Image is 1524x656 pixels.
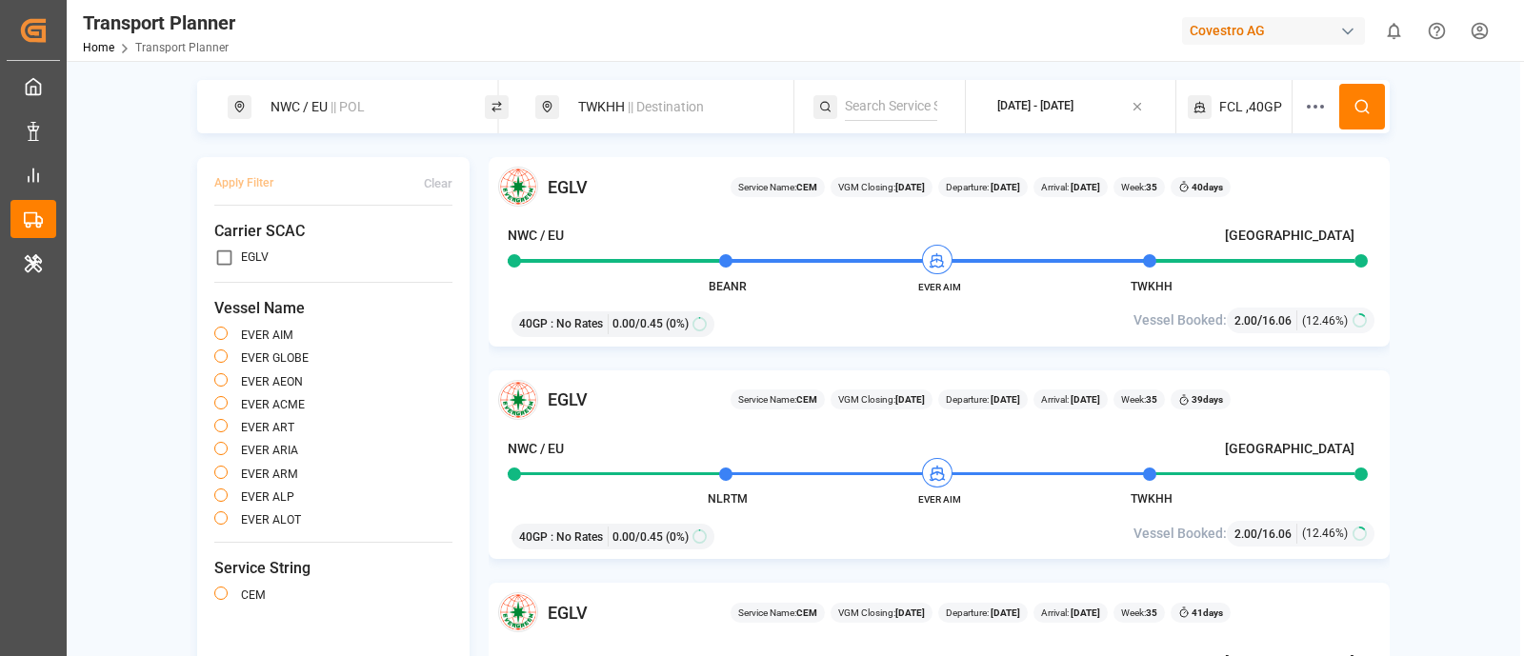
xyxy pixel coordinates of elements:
span: (12.46%) [1302,312,1348,329]
img: Carrier [498,592,538,632]
span: 0.00 / 0.45 [612,315,663,332]
span: TWKHH [1131,492,1173,506]
span: 2.00 [1234,527,1257,541]
span: (12.46%) [1302,525,1348,542]
label: EVER AIM [241,329,293,341]
b: 35 [1146,607,1157,618]
label: EVER AEON [241,376,303,388]
div: / [1234,310,1297,330]
span: VGM Closing: [838,606,925,620]
b: [DATE] [1069,182,1100,192]
span: Departure: [946,180,1020,194]
span: Service String [214,557,452,580]
span: Service Name: [738,392,817,407]
label: EVER ALP [241,491,294,503]
b: CEM [796,182,817,192]
span: 40GP [519,315,548,332]
span: (0%) [666,528,689,546]
a: Home [83,41,114,54]
div: NWC / EU [259,89,465,125]
label: EGLV [241,251,269,263]
span: EGLV [548,600,588,626]
span: 2.00 [1234,314,1257,328]
span: EGLV [548,174,588,200]
div: Covestro AG [1182,17,1365,45]
label: EVER ART [241,422,294,433]
span: : No Rates [551,528,603,546]
button: show 0 new notifications [1373,10,1415,52]
span: 0.00 / 0.45 [612,528,663,546]
span: 40GP [519,528,548,546]
b: 41 days [1192,607,1223,618]
b: [DATE] [895,182,925,192]
b: 39 days [1192,394,1223,405]
button: Help Center [1415,10,1458,52]
span: 16.06 [1262,527,1292,541]
label: EVER ARIA [241,445,298,456]
input: Search Service String [845,92,937,121]
label: EVER GLOBE [241,352,309,364]
span: BEANR [709,280,747,293]
b: [DATE] [1069,394,1100,405]
img: Carrier [498,167,538,207]
span: Week: [1121,392,1157,407]
span: NLRTM [708,492,748,506]
div: / [1234,524,1297,544]
span: Carrier SCAC [214,220,452,243]
h4: [GEOGRAPHIC_DATA] [1225,226,1354,246]
span: Vessel Name [214,297,452,320]
b: [DATE] [989,607,1020,618]
span: 16.06 [1262,314,1292,328]
b: [DATE] [895,607,925,618]
span: EVER AIM [887,280,992,294]
img: Carrier [498,380,538,420]
span: FCL [1219,97,1243,117]
h4: NWC / EU [508,226,564,246]
span: Week: [1121,180,1157,194]
span: Vessel Booked: [1133,310,1227,330]
button: [DATE] - [DATE] [977,89,1164,126]
h4: [GEOGRAPHIC_DATA] [1225,439,1354,459]
span: Week: [1121,606,1157,620]
b: [DATE] [895,394,925,405]
b: 35 [1146,182,1157,192]
b: [DATE] [1069,607,1100,618]
span: Service Name: [738,606,817,620]
span: Departure: [946,392,1020,407]
span: : No Rates [551,315,603,332]
div: [DATE] - [DATE] [997,98,1073,115]
b: 35 [1146,394,1157,405]
span: TWKHH [1131,280,1173,293]
b: [DATE] [989,182,1020,192]
div: TWKHH [567,89,772,125]
span: (0%) [666,315,689,332]
label: EVER ALOT [241,514,301,526]
label: EVER ARM [241,468,298,480]
label: CEM [241,589,266,601]
b: 40 days [1192,182,1223,192]
div: Transport Planner [83,9,235,37]
span: || POL [331,99,365,114]
span: Arrival: [1041,392,1100,407]
b: CEM [796,607,817,618]
span: Service Name: [738,180,817,194]
h4: NWC / EU [508,439,564,459]
span: || Destination [628,99,704,114]
span: Vessel Booked: [1133,524,1227,544]
b: [DATE] [989,394,1020,405]
div: Clear [424,174,452,193]
span: ,40GP [1246,97,1282,117]
span: Arrival: [1041,606,1100,620]
label: EVER ACME [241,399,305,410]
span: EVER AIM [887,492,992,507]
span: VGM Closing: [838,180,925,194]
span: EGLV [548,387,588,412]
span: Arrival: [1041,180,1100,194]
button: Covestro AG [1182,12,1373,49]
b: CEM [796,394,817,405]
span: VGM Closing: [838,392,925,407]
span: Departure: [946,606,1020,620]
